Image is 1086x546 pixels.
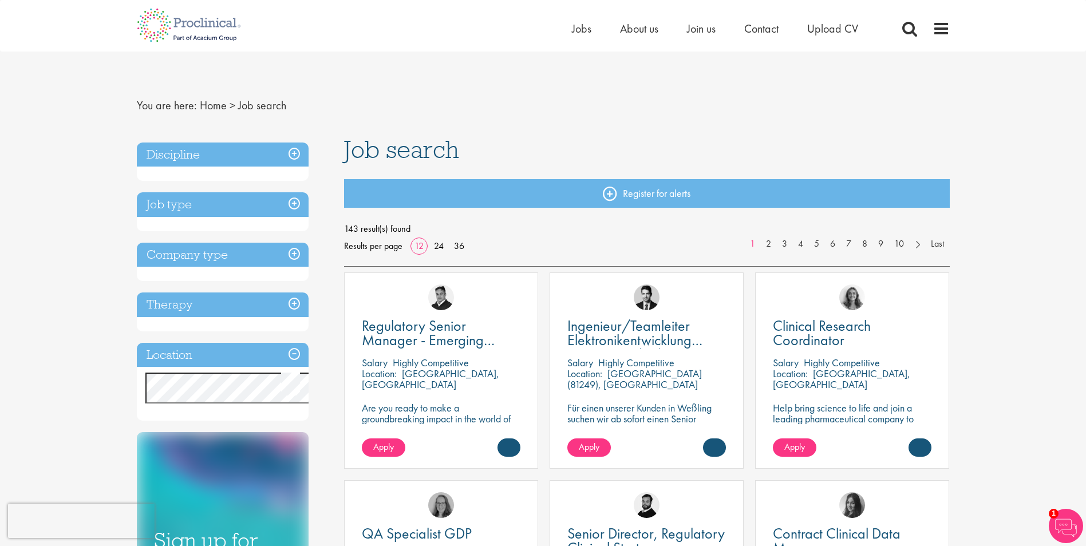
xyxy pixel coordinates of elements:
[567,402,726,446] p: Für einen unserer Kunden in Weßling suchen wir ab sofort einen Senior Electronics Engineer Avioni...
[238,98,286,113] span: Job search
[872,238,889,251] a: 9
[760,238,777,251] a: 2
[362,438,405,457] a: Apply
[567,316,702,364] span: Ingenieur/Teamleiter Elektronikentwicklung Aviation (m/w/d)
[200,98,227,113] a: breadcrumb link
[344,134,459,165] span: Job search
[824,238,841,251] a: 6
[362,356,388,369] span: Salary
[410,240,428,252] a: 12
[137,292,309,317] h3: Therapy
[804,356,880,369] p: Highly Competitive
[393,356,469,369] p: Highly Competitive
[362,367,499,391] p: [GEOGRAPHIC_DATA], [GEOGRAPHIC_DATA]
[567,356,593,369] span: Salary
[888,238,910,251] a: 10
[373,441,394,453] span: Apply
[773,367,808,380] span: Location:
[137,143,309,167] h3: Discipline
[567,367,702,391] p: [GEOGRAPHIC_DATA] (81249), [GEOGRAPHIC_DATA]
[137,343,309,367] h3: Location
[598,356,674,369] p: Highly Competitive
[1049,509,1083,543] img: Chatbot
[344,179,950,208] a: Register for alerts
[579,441,599,453] span: Apply
[8,504,155,538] iframe: reCAPTCHA
[137,192,309,217] h3: Job type
[744,21,779,36] a: Contact
[362,402,520,457] p: Are you ready to make a groundbreaking impact in the world of biotechnology? Join a growing compa...
[430,240,448,252] a: 24
[773,356,799,369] span: Salary
[773,438,816,457] a: Apply
[344,220,950,238] span: 143 result(s) found
[744,238,761,251] a: 1
[776,238,793,251] a: 3
[925,238,950,251] a: Last
[567,367,602,380] span: Location:
[634,492,660,518] img: Nick Walker
[450,240,468,252] a: 36
[634,284,660,310] img: Thomas Wenig
[687,21,716,36] a: Join us
[773,316,871,350] span: Clinical Research Coordinator
[428,492,454,518] img: Ingrid Aymes
[808,238,825,251] a: 5
[839,284,865,310] img: Jackie Cerchio
[362,367,397,380] span: Location:
[792,238,809,251] a: 4
[137,243,309,267] h3: Company type
[572,21,591,36] a: Jobs
[567,319,726,347] a: Ingenieur/Teamleiter Elektronikentwicklung Aviation (m/w/d)
[773,367,910,391] p: [GEOGRAPHIC_DATA], [GEOGRAPHIC_DATA]
[784,441,805,453] span: Apply
[230,98,235,113] span: >
[362,524,472,543] span: QA Specialist GDP
[428,284,454,310] img: Peter Duvall
[1049,509,1059,519] span: 1
[137,98,197,113] span: You are here:
[362,319,520,347] a: Regulatory Senior Manager - Emerging Markets
[620,21,658,36] a: About us
[773,402,931,457] p: Help bring science to life and join a leading pharmaceutical company to play a key role in delive...
[840,238,857,251] a: 7
[344,238,402,255] span: Results per page
[839,492,865,518] img: Heidi Hennigan
[807,21,858,36] a: Upload CV
[856,238,873,251] a: 8
[362,527,520,541] a: QA Specialist GDP
[567,438,611,457] a: Apply
[362,316,495,364] span: Regulatory Senior Manager - Emerging Markets
[773,319,931,347] a: Clinical Research Coordinator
